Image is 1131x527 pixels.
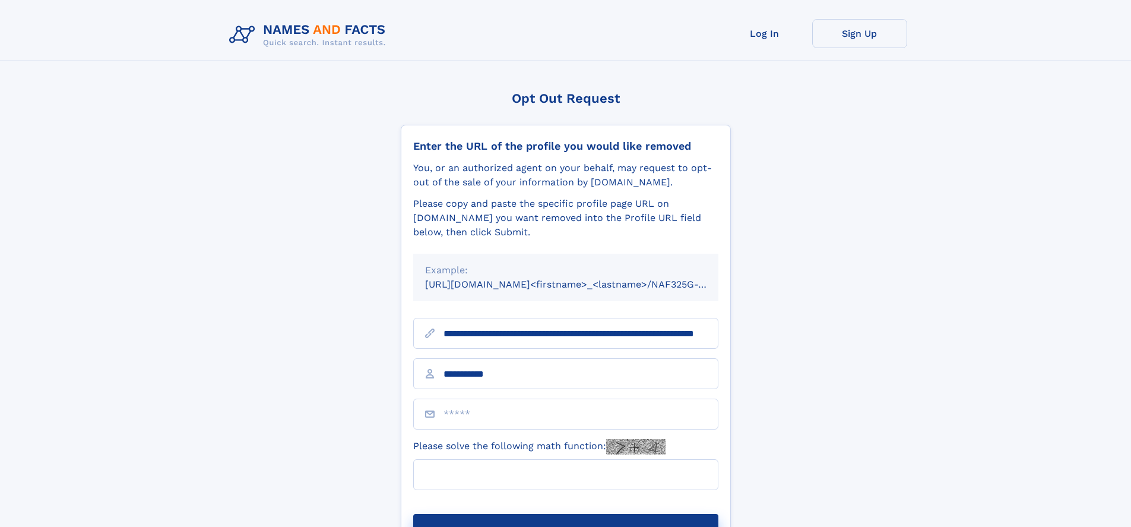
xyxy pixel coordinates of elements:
[413,140,718,153] div: Enter the URL of the profile you would like removed
[425,263,707,277] div: Example:
[413,197,718,239] div: Please copy and paste the specific profile page URL on [DOMAIN_NAME] you want removed into the Pr...
[425,279,741,290] small: [URL][DOMAIN_NAME]<firstname>_<lastname>/NAF325G-xxxxxxxx
[413,161,718,190] div: You, or an authorized agent on your behalf, may request to opt-out of the sale of your informatio...
[401,91,731,106] div: Opt Out Request
[812,19,907,48] a: Sign Up
[413,439,666,455] label: Please solve the following math function:
[224,19,395,51] img: Logo Names and Facts
[717,19,812,48] a: Log In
